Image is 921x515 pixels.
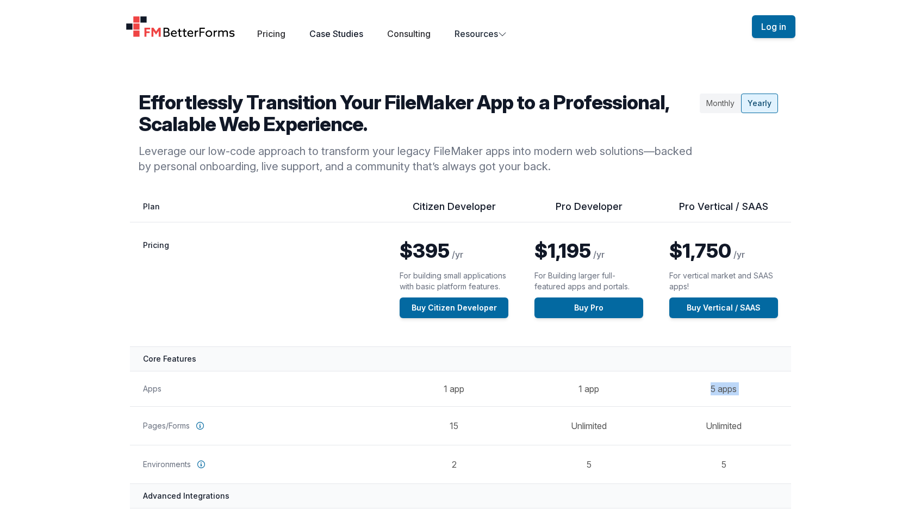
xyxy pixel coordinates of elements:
[130,222,387,347] th: Pricing
[534,297,643,318] a: Buy Pro
[733,249,745,260] span: /yr
[669,239,731,263] span: $1,750
[130,445,387,483] th: Environments
[656,406,791,445] td: Unlimited
[669,270,778,292] p: For vertical market and SAAS apps!
[534,239,591,263] span: $1,195
[521,371,656,406] td: 1 app
[387,406,521,445] td: 15
[387,28,431,39] a: Consulting
[521,200,656,222] th: Pro Developer
[130,346,791,371] th: Core Features
[521,406,656,445] td: Unlimited
[700,94,741,113] div: Monthly
[139,91,695,135] h2: Effortlessly Transition Your FileMaker App to a Professional, Scalable Web Experience.
[521,445,656,483] td: 5
[139,144,695,174] p: Leverage our low-code approach to transform your legacy FileMaker apps into modern web solutions—...
[741,94,778,113] div: Yearly
[656,200,791,222] th: Pro Vertical / SAAS
[656,371,791,406] td: 5 apps
[126,16,235,38] a: Home
[143,202,160,211] span: Plan
[452,249,463,260] span: /yr
[130,371,387,406] th: Apps
[593,249,605,260] span: /yr
[309,28,363,39] a: Case Studies
[387,445,521,483] td: 2
[752,15,795,38] button: Log in
[130,406,387,445] th: Pages/Forms
[534,270,643,292] p: For Building larger full-featured apps and portals.
[400,297,508,318] a: Buy Citizen Developer
[400,239,450,263] span: $395
[387,371,521,406] td: 1 app
[387,200,521,222] th: Citizen Developer
[257,28,285,39] a: Pricing
[455,27,507,40] button: Resources
[669,297,778,318] a: Buy Vertical / SAAS
[113,13,808,40] nav: Global
[400,270,508,292] p: For building small applications with basic platform features.
[656,445,791,483] td: 5
[130,483,791,508] th: Advanced Integrations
